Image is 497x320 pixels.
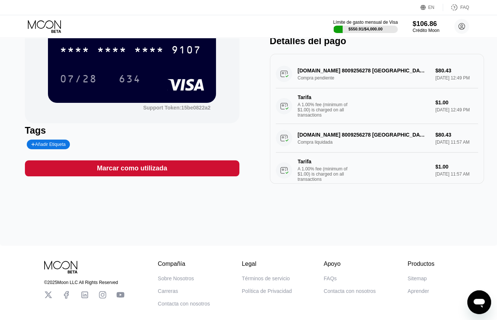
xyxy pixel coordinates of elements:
[143,105,210,111] div: Support Token:15be0822a2
[158,288,178,294] div: Carreras
[276,88,478,124] div: TarifaA 1.00% fee (minimum of $1.00) is charged on all transactions$1.00[DATE] 12:49 PM
[407,288,429,294] div: Aprender
[158,275,194,281] div: Sobre Nosotros
[348,27,383,31] div: $550.91 / $4,000.00
[25,160,239,176] div: Marcar como utilizada
[60,74,97,86] div: 07/28
[324,261,376,267] div: Apoyo
[171,45,201,57] div: 9107
[324,288,376,294] div: Contacta con nosotros
[298,102,354,118] div: A 1.00% fee (minimum of $1.00) is charged on all transactions
[467,290,491,314] iframe: Botón para iniciar la ventana de mensajería, conversación en curso
[298,159,350,164] div: Tarifa
[25,125,239,136] div: Tags
[113,69,146,88] div: 634
[119,74,141,86] div: 634
[333,20,398,33] div: Límite de gasto mensual de Visa$550.91/$4,000.00
[242,275,290,281] div: Términos de servicio
[54,69,103,88] div: 07/28
[31,142,66,147] div: Añadir Etiqueta
[97,164,167,173] div: Marcar como utilizada
[158,301,210,307] div: Contacta con nosotros
[158,261,210,267] div: Compañía
[413,28,439,33] div: Crédito Moon
[435,172,478,177] div: [DATE] 11:57 AM
[143,105,210,111] div: Support Token: 15be0822a2
[242,261,292,267] div: Legal
[460,5,469,10] div: FAQ
[428,5,435,10] div: EN
[298,166,354,182] div: A 1.00% fee (minimum of $1.00) is charged on all transactions
[413,20,439,33] div: $106.86Crédito Moon
[435,164,478,170] div: $1.00
[435,99,478,105] div: $1.00
[276,153,478,188] div: TarifaA 1.00% fee (minimum of $1.00) is charged on all transactions$1.00[DATE] 11:57 AM
[27,140,70,149] div: Añadir Etiqueta
[420,4,443,11] div: EN
[298,94,350,100] div: Tarifa
[407,275,426,281] div: Sitemap
[242,288,292,294] div: Política de Privacidad
[270,36,484,46] div: Detalles del pago
[333,20,398,25] div: Límite de gasto mensual de Visa
[443,4,469,11] div: FAQ
[324,275,337,281] div: FAQs
[435,107,478,112] div: [DATE] 12:49 PM
[407,261,434,267] div: Productos
[413,20,439,28] div: $106.86
[44,280,125,285] div: © 2025 Moon LLC All Rights Reserved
